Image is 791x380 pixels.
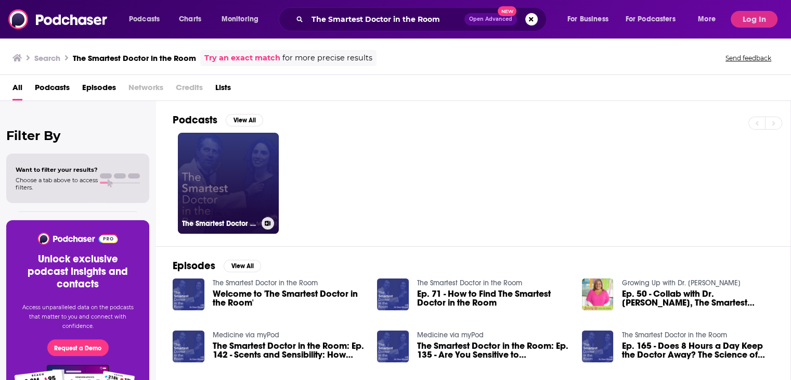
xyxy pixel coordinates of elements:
span: Ep. 50 - Collab with Dr. [PERSON_NAME], The Smartest Doctor in the Room [621,289,774,307]
input: Search podcasts, credits, & more... [307,11,464,28]
a: The Smartest Doctor in the Room: Ep. 142 - Scents and Sensibility: How Taste and Smell Reflect Yo... [213,341,365,359]
span: Charts [179,12,201,27]
span: Networks [128,79,163,100]
button: View All [226,114,263,126]
a: The Smartest Doctor in the Room: Ep. 135 - Are You Sensitive to Medications and Supplements- Find... [417,341,569,359]
img: Ep. 50 - Collab with Dr. Dean Mitchell, The Smartest Doctor in the Room [582,278,614,310]
button: open menu [560,11,621,28]
a: Ep. 50 - Collab with Dr. Dean Mitchell, The Smartest Doctor in the Room [621,289,774,307]
button: open menu [214,11,272,28]
h3: Unlock exclusive podcast insights and contacts [19,253,137,290]
img: Podchaser - Follow, Share and Rate Podcasts [8,9,108,29]
a: All [12,79,22,100]
a: Ep. 165 - Does 8 Hours a Day Keep the Doctor Away? The Science of Sleep in Adolescents with Profe... [621,341,774,359]
span: More [698,12,716,27]
p: Access unparalleled data on the podcasts that matter to you and connect with confidence. [19,303,137,331]
img: Welcome to 'The Smartest Doctor in the Room' [173,278,204,310]
img: Ep. 165 - Does 8 Hours a Day Keep the Doctor Away? The Science of Sleep in Adolescents with Profe... [582,331,614,362]
button: Log In [731,11,777,28]
a: Podcasts [35,79,70,100]
a: Ep. 71 - How to Find The Smartest Doctor in the Room [417,289,569,307]
button: open menu [619,11,691,28]
button: Request a Demo [47,339,109,356]
a: Medicine via myPod [213,331,279,339]
button: open menu [122,11,173,28]
a: PodcastsView All [173,113,263,126]
button: Send feedback [722,54,774,62]
a: The Smartest Doctor in the Room [213,278,318,287]
span: Ep. 165 - Does 8 Hours a Day Keep the Doctor Away? The Science of Sleep in Adolescents with [PERS... [621,341,774,359]
a: The Smartest Doctor in the Room [178,133,279,234]
h3: The Smartest Doctor in the Room [73,53,196,63]
h3: Search [34,53,60,63]
button: Open AdvancedNew [464,13,517,26]
span: For Business [567,12,608,27]
a: EpisodesView All [173,259,261,272]
span: Choose a tab above to access filters. [16,176,98,191]
a: Charts [172,11,208,28]
span: Open Advanced [469,17,512,22]
span: For Podcasters [626,12,676,27]
a: Try an exact match [204,52,280,64]
a: Growing Up with Dr. Sarah [621,278,740,287]
img: Podchaser - Follow, Share and Rate Podcasts [37,233,119,245]
button: View All [224,260,261,272]
a: The Smartest Doctor in the Room [621,331,727,339]
a: Welcome to 'The Smartest Doctor in the Room' [213,289,365,307]
span: Want to filter your results? [16,166,98,173]
a: Episodes [82,79,116,100]
img: The Smartest Doctor in the Room: Ep. 135 - Are You Sensitive to Medications and Supplements- Find... [377,331,409,362]
span: New [498,6,516,16]
span: Monitoring [222,12,258,27]
h2: Filter By [6,128,149,143]
span: Credits [176,79,203,100]
h2: Podcasts [173,113,217,126]
img: Ep. 71 - How to Find The Smartest Doctor in the Room [377,278,409,310]
span: Podcasts [129,12,160,27]
img: The Smartest Doctor in the Room: Ep. 142 - Scents and Sensibility: How Taste and Smell Reflect Yo... [173,331,204,362]
a: The Smartest Doctor in the Room [417,278,522,287]
h3: The Smartest Doctor in the Room [182,219,257,228]
button: open menu [691,11,729,28]
div: Search podcasts, credits, & more... [289,7,556,31]
span: for more precise results [282,52,372,64]
a: Medicine via myPod [417,331,484,339]
a: Lists [215,79,231,100]
h2: Episodes [173,259,215,272]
